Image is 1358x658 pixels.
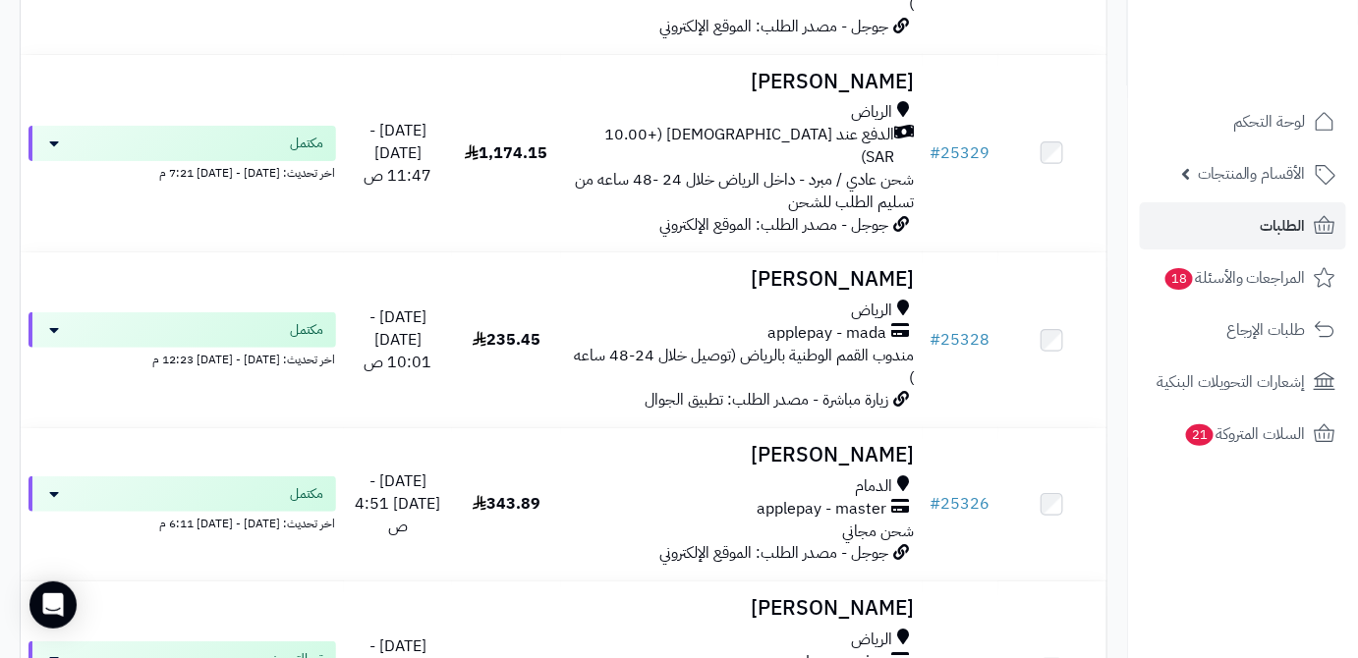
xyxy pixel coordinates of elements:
[1233,108,1306,136] span: لوحة التحكم
[931,328,990,352] a: #25328
[28,161,336,182] div: اخر تحديث: [DATE] - [DATE] 7:21 م
[473,492,540,516] span: 343.89
[364,119,431,188] span: [DATE] - [DATE] 11:47 ص
[660,15,889,38] span: جوجل - مصدر الطلب: الموقع الإلكتروني
[569,444,915,466] h3: [PERSON_NAME]
[931,141,990,165] a: #25329
[569,71,915,93] h3: [PERSON_NAME]
[29,581,77,629] div: Open Intercom Messenger
[1140,358,1346,406] a: إشعارات التحويلات البنكية
[28,348,336,368] div: اخر تحديث: [DATE] - [DATE] 12:23 م
[569,597,915,620] h3: [PERSON_NAME]
[28,512,336,532] div: اخر تحديث: [DATE] - [DATE] 6:11 م
[1198,160,1306,188] span: الأقسام والمنتجات
[1224,15,1339,56] img: logo-2.png
[1226,316,1306,344] span: طلبات الإرجاع
[852,101,893,124] span: الرياض
[1186,424,1214,446] span: 21
[1261,212,1306,240] span: الطلبات
[931,141,941,165] span: #
[758,498,887,521] span: applepay - master
[291,484,324,504] span: مكتمل
[1140,254,1346,302] a: المراجعات والأسئلة18
[768,322,887,345] span: applepay - mada
[852,629,893,651] span: الرياض
[931,492,990,516] a: #25326
[473,328,540,352] span: 235.45
[1140,306,1346,354] a: طلبات الإرجاع
[291,134,324,153] span: مكتمل
[931,492,941,516] span: #
[660,213,889,237] span: جوجل - مصدر الطلب: الموقع الإلكتروني
[569,124,895,169] span: الدفع عند [DEMOGRAPHIC_DATA] (+10.00 SAR)
[364,305,431,374] span: [DATE] - [DATE] 10:01 ص
[1140,411,1346,458] a: السلات المتروكة21
[291,320,324,340] span: مكتمل
[931,328,941,352] span: #
[856,475,893,498] span: الدمام
[843,520,915,543] span: شحن مجاني
[465,141,547,165] span: 1,174.15
[1165,268,1193,290] span: 18
[1140,98,1346,145] a: لوحة التحكم
[575,344,915,390] span: مندوب القمم الوطنية بالرياض (توصيل خلال 24-48 ساعه )
[660,541,889,565] span: جوجل - مصدر الطلب: الموقع الإلكتروني
[569,268,915,291] h3: [PERSON_NAME]
[1184,420,1306,448] span: السلات المتروكة
[1157,368,1306,396] span: إشعارات التحويلات البنكية
[1163,264,1306,292] span: المراجعات والأسئلة
[576,168,915,214] span: شحن عادي / مبرد - داخل الرياض خلال 24 -48 ساعه من تسليم الطلب للشحن
[355,469,440,538] span: [DATE] - [DATE] 4:51 ص
[852,300,893,322] span: الرياض
[646,388,889,411] span: زيارة مباشرة - مصدر الطلب: تطبيق الجوال
[1140,202,1346,249] a: الطلبات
